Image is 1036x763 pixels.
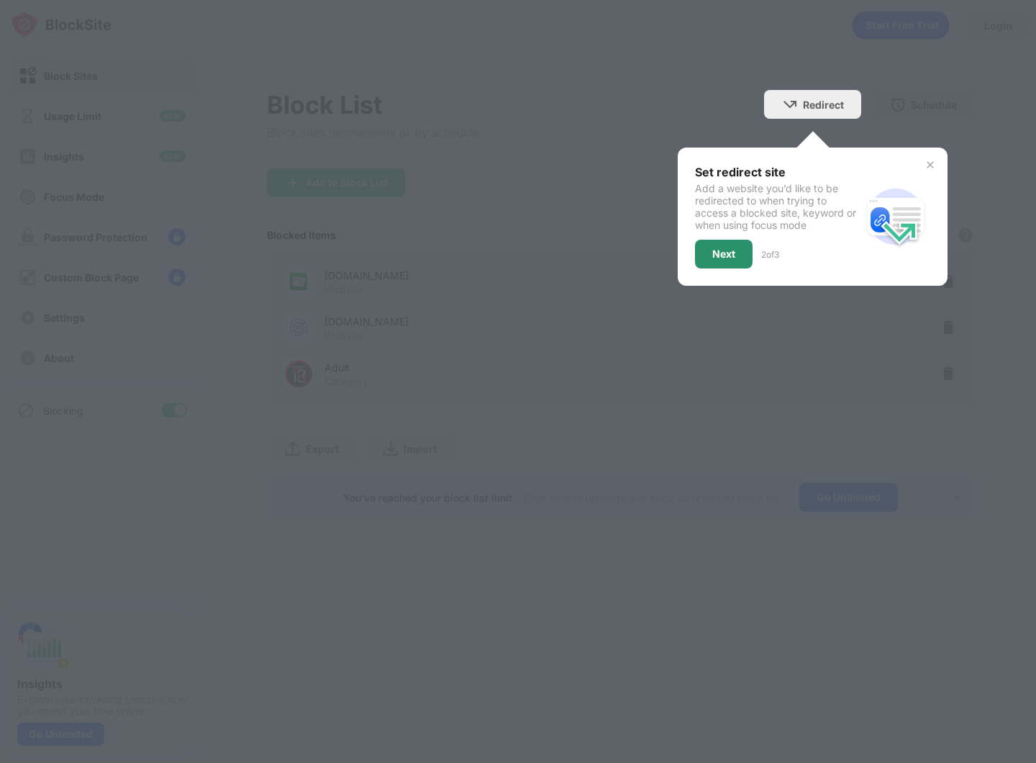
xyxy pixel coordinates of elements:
img: x-button.svg [924,159,936,171]
div: Add a website you’d like to be redirected to when trying to access a blocked site, keyword or whe... [695,182,861,231]
div: Redirect [803,99,844,111]
img: redirect.svg [861,182,930,251]
div: Set redirect site [695,165,861,179]
div: Next [712,248,735,260]
div: 2 of 3 [761,249,779,260]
